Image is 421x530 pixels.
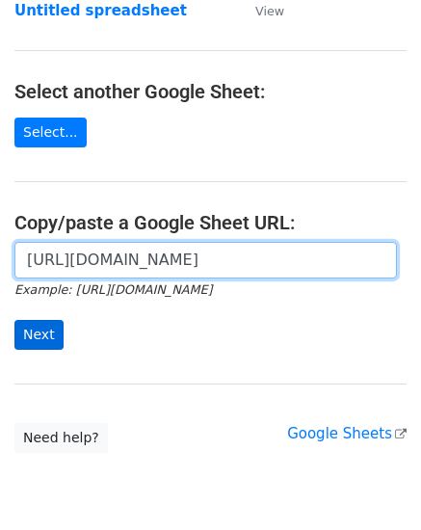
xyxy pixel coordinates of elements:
[236,2,284,19] a: View
[14,320,64,350] input: Next
[325,437,421,530] iframe: Chat Widget
[255,4,284,18] small: View
[287,425,407,442] a: Google Sheets
[14,423,108,453] a: Need help?
[14,282,212,297] small: Example: [URL][DOMAIN_NAME]
[14,80,407,103] h4: Select another Google Sheet:
[14,118,87,147] a: Select...
[14,2,187,19] a: Untitled spreadsheet
[14,242,397,278] input: Paste your Google Sheet URL here
[14,211,407,234] h4: Copy/paste a Google Sheet URL:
